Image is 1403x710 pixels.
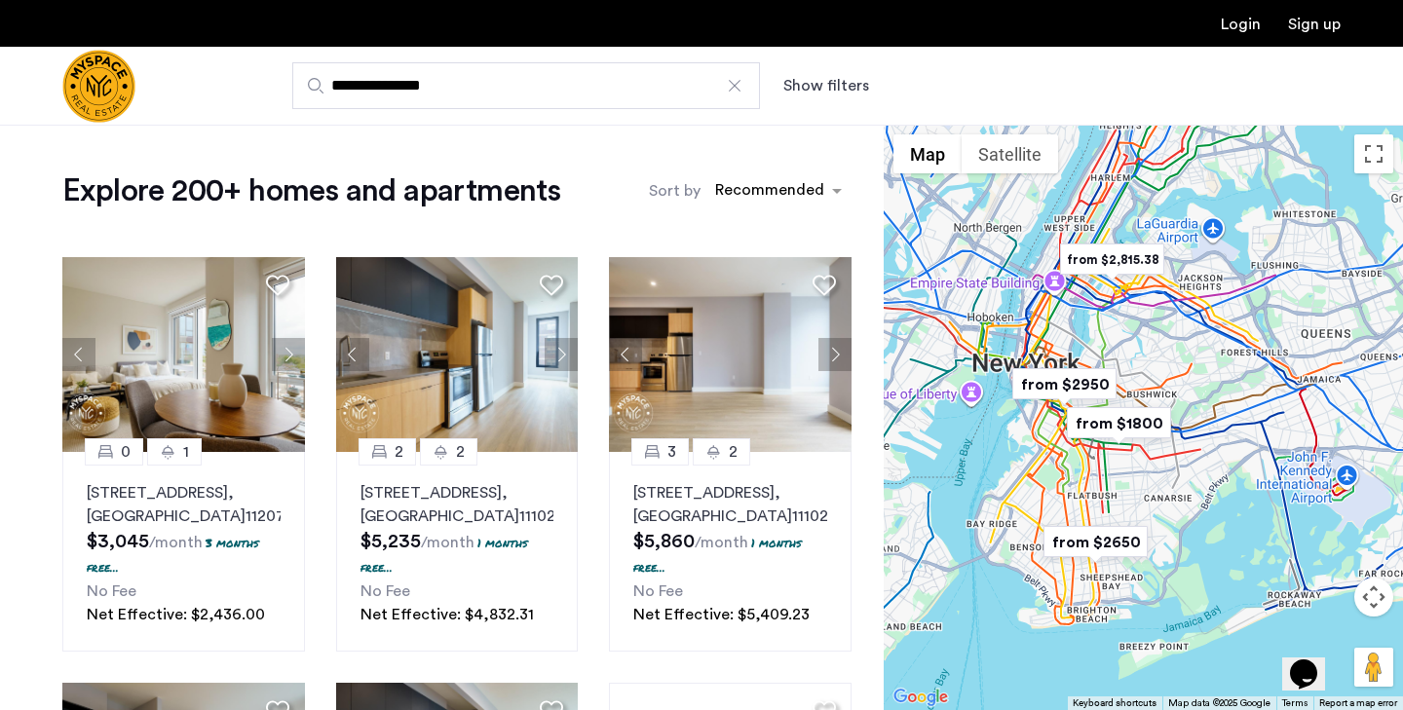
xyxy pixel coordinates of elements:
[705,173,852,208] ng-select: sort-apartment
[292,62,760,109] input: Apartment Search
[87,532,149,551] span: $3,045
[633,583,683,599] span: No Fee
[62,171,560,210] h1: Explore 200+ homes and apartments
[962,134,1058,173] button: Show satellite imagery
[1319,696,1397,710] a: Report a map error
[633,532,695,551] span: $5,860
[667,440,676,464] span: 3
[889,685,953,710] img: Google
[889,685,953,710] a: Open this area in Google Maps (opens a new window)
[360,481,554,528] p: [STREET_ADDRESS] 11102
[1036,520,1156,564] div: from $2650
[893,134,962,173] button: Show street map
[1354,648,1393,687] button: Drag Pegman onto the map to open Street View
[87,583,136,599] span: No Fee
[1288,17,1341,32] a: Registration
[609,452,852,652] a: 32[STREET_ADDRESS], [GEOGRAPHIC_DATA]111021 months free...No FeeNet Effective: $5,409.23
[87,607,265,622] span: Net Effective: $2,436.00
[609,338,642,371] button: Previous apartment
[695,535,748,550] sub: /month
[62,452,305,652] a: 01[STREET_ADDRESS], [GEOGRAPHIC_DATA]112073 months free...No FeeNet Effective: $2,436.00
[729,440,738,464] span: 2
[149,535,203,550] sub: /month
[87,481,281,528] p: [STREET_ADDRESS] 11207
[360,532,421,551] span: $5,235
[272,338,305,371] button: Next apartment
[336,338,369,371] button: Previous apartment
[1282,696,1308,710] a: Terms (opens in new tab)
[395,440,403,464] span: 2
[1073,696,1157,710] button: Keyboard shortcuts
[649,179,701,203] label: Sort by
[1221,17,1261,32] a: Login
[712,178,824,206] div: Recommended
[360,607,534,622] span: Net Effective: $4,832.31
[183,440,189,464] span: 1
[1282,632,1345,691] iframe: chat widget
[421,535,474,550] sub: /month
[633,481,827,528] p: [STREET_ADDRESS] 11102
[62,338,95,371] button: Previous apartment
[336,257,579,452] img: 1997_638519968035243270.png
[609,257,852,452] img: 1997_638519968069068022.png
[1168,698,1270,708] span: Map data ©2025 Google
[336,452,579,652] a: 22[STREET_ADDRESS], [GEOGRAPHIC_DATA]111021 months free...No FeeNet Effective: $4,832.31
[633,607,810,622] span: Net Effective: $5,409.23
[1005,362,1124,406] div: from $2950
[1052,238,1172,281] div: from $2,815.38
[1354,578,1393,617] button: Map camera controls
[783,74,869,97] button: Show or hide filters
[62,50,135,123] img: logo
[818,338,852,371] button: Next apartment
[62,50,135,123] a: Cazamio Logo
[456,440,465,464] span: 2
[121,440,131,464] span: 0
[62,257,305,452] img: 1997_638519001096654587.png
[1354,134,1393,173] button: Toggle fullscreen view
[1059,401,1179,445] div: from $1800
[545,338,578,371] button: Next apartment
[360,583,410,599] span: No Fee
[360,535,528,576] p: 1 months free...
